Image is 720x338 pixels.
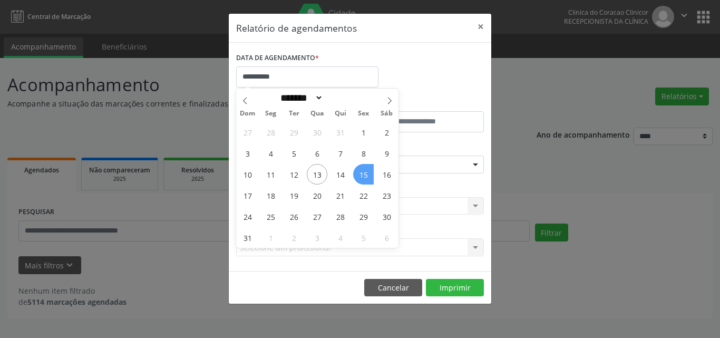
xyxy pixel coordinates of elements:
span: Julho 30, 2025 [307,122,327,142]
span: Setembro 1, 2025 [260,227,281,248]
span: Setembro 5, 2025 [353,227,374,248]
span: Setembro 3, 2025 [307,227,327,248]
span: Agosto 9, 2025 [376,143,397,163]
button: Imprimir [426,279,484,297]
span: Setembro 2, 2025 [284,227,304,248]
span: Agosto 25, 2025 [260,206,281,227]
span: Agosto 11, 2025 [260,164,281,185]
span: Agosto 27, 2025 [307,206,327,227]
span: Ter [283,110,306,117]
span: Sáb [375,110,398,117]
span: Agosto 23, 2025 [376,185,397,206]
span: Agosto 6, 2025 [307,143,327,163]
span: Agosto 22, 2025 [353,185,374,206]
span: Agosto 12, 2025 [284,164,304,185]
span: Agosto 31, 2025 [237,227,258,248]
span: Julho 27, 2025 [237,122,258,142]
span: Agosto 17, 2025 [237,185,258,206]
span: Agosto 20, 2025 [307,185,327,206]
input: Year [323,92,358,103]
span: Agosto 13, 2025 [307,164,327,185]
span: Agosto 7, 2025 [330,143,351,163]
span: Sex [352,110,375,117]
span: Agosto 15, 2025 [353,164,374,185]
span: Agosto 29, 2025 [353,206,374,227]
label: DATA DE AGENDAMENTO [236,50,319,66]
button: Close [470,14,491,40]
span: Agosto 14, 2025 [330,164,351,185]
span: Agosto 18, 2025 [260,185,281,206]
span: Julho 28, 2025 [260,122,281,142]
label: ATÉ [363,95,484,111]
span: Agosto 21, 2025 [330,185,351,206]
span: Agosto 5, 2025 [284,143,304,163]
span: Agosto 19, 2025 [284,185,304,206]
span: Dom [236,110,259,117]
span: Seg [259,110,283,117]
span: Qua [306,110,329,117]
span: Julho 31, 2025 [330,122,351,142]
span: Agosto 26, 2025 [284,206,304,227]
span: Qui [329,110,352,117]
span: Agosto 2, 2025 [376,122,397,142]
span: Agosto 28, 2025 [330,206,351,227]
span: Agosto 24, 2025 [237,206,258,227]
span: Agosto 1, 2025 [353,122,374,142]
span: Julho 29, 2025 [284,122,304,142]
h5: Relatório de agendamentos [236,21,357,35]
select: Month [277,92,323,103]
span: Agosto 8, 2025 [353,143,374,163]
span: Agosto 4, 2025 [260,143,281,163]
span: Agosto 10, 2025 [237,164,258,185]
span: Setembro 4, 2025 [330,227,351,248]
button: Cancelar [364,279,422,297]
span: Agosto 3, 2025 [237,143,258,163]
span: Agosto 16, 2025 [376,164,397,185]
span: Setembro 6, 2025 [376,227,397,248]
span: Agosto 30, 2025 [376,206,397,227]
